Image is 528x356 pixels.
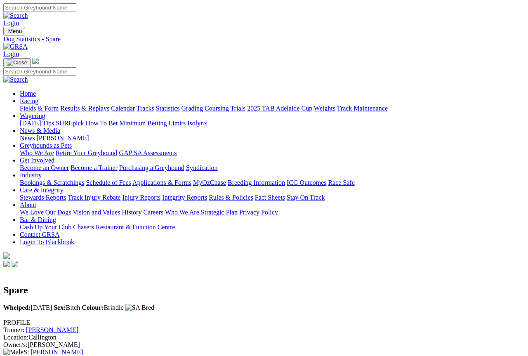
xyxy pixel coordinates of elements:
img: logo-grsa-white.png [32,58,39,64]
span: Owner/s: [3,341,28,348]
a: Calendar [111,105,135,112]
a: [PERSON_NAME] [26,326,78,333]
a: Purchasing a Greyhound [119,164,184,171]
a: [PERSON_NAME] [31,349,83,356]
a: SUREpick [56,120,84,127]
span: Menu [8,28,22,34]
a: Race Safe [328,179,354,186]
a: Trials [230,105,245,112]
a: Become a Trainer [71,164,118,171]
a: 2025 TAB Adelaide Cup [247,105,312,112]
span: Trainer: [3,326,24,333]
a: Syndication [186,164,217,171]
a: Contact GRSA [20,231,59,238]
a: Breeding Information [228,179,285,186]
button: Toggle navigation [3,58,31,67]
a: Applications & Forms [132,179,191,186]
a: Isolynx [187,120,207,127]
div: News & Media [20,134,525,142]
a: Login [3,19,19,26]
a: Rules & Policies [209,194,253,201]
a: Get Involved [20,157,54,164]
a: Injury Reports [122,194,160,201]
button: Toggle navigation [3,27,25,35]
a: Bookings & Scratchings [20,179,84,186]
a: Fields & Form [20,105,59,112]
a: Minimum Betting Limits [119,120,186,127]
div: Wagering [20,120,525,127]
div: Callington [3,334,525,341]
a: Privacy Policy [239,209,278,216]
a: Stewards Reports [20,194,66,201]
div: Care & Integrity [20,194,525,201]
input: Search [3,67,76,76]
a: Track Maintenance [337,105,388,112]
a: Cash Up Your Club [20,224,71,231]
a: Chasers Restaurant & Function Centre [73,224,175,231]
img: Search [3,76,28,83]
a: Who We Are [20,149,54,156]
a: Results & Replays [60,105,109,112]
div: PROFILE [3,319,525,326]
div: Get Involved [20,164,525,172]
img: SA Bred [125,304,155,311]
a: Tracks [137,105,154,112]
a: About [20,201,36,208]
a: Wagering [20,112,45,119]
a: Login To Blackbook [20,238,74,245]
a: [DATE] Tips [20,120,54,127]
div: Racing [20,105,525,112]
a: Dog Statistics - Spare [3,35,525,43]
a: News & Media [20,127,60,134]
a: Strategic Plan [201,209,238,216]
a: Industry [20,172,42,179]
img: facebook.svg [3,261,10,267]
a: GAP SA Assessments [119,149,177,156]
img: GRSA [3,43,28,50]
a: Grading [181,105,203,112]
a: Statistics [156,105,180,112]
img: Search [3,12,28,19]
a: Schedule of Fees [86,179,131,186]
a: Careers [143,209,163,216]
div: About [20,209,525,216]
a: ICG Outcomes [287,179,326,186]
a: Racing [20,97,38,104]
a: [PERSON_NAME] [36,134,89,141]
div: Greyhounds as Pets [20,149,525,157]
img: logo-grsa-white.png [3,252,10,259]
span: Location: [3,334,28,341]
b: Colour: [82,304,104,311]
a: How To Bet [86,120,118,127]
h2: Spare [3,285,525,296]
input: Search [3,3,76,12]
a: Track Injury Rebate [68,194,120,201]
span: Brindle [82,304,123,311]
a: We Love Our Dogs [20,209,71,216]
a: Weights [314,105,335,112]
a: Fact Sheets [255,194,285,201]
a: History [122,209,141,216]
b: Sex: [54,304,66,311]
span: Bitch [54,304,80,311]
a: MyOzChase [193,179,226,186]
img: Close [7,59,27,66]
a: Become an Owner [20,164,69,171]
a: Integrity Reports [162,194,207,201]
img: twitter.svg [12,261,18,267]
div: Bar & Dining [20,224,525,231]
b: Whelped: [3,304,31,311]
span: [DATE] [3,304,52,311]
div: Industry [20,179,525,186]
div: [PERSON_NAME] [3,341,525,349]
a: Coursing [205,105,229,112]
img: Male [3,349,24,356]
a: Bar & Dining [20,216,56,223]
a: Who We Are [165,209,199,216]
a: Care & Integrity [20,186,64,193]
a: Home [20,90,36,97]
span: S: [3,349,29,356]
a: News [20,134,35,141]
a: Stay On Track [287,194,325,201]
